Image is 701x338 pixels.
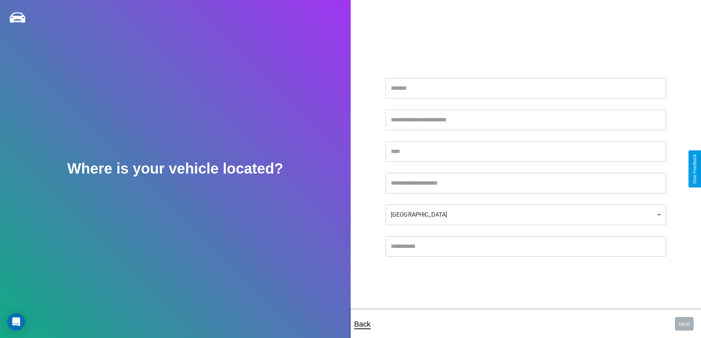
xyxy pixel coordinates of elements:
[7,313,25,331] div: Open Intercom Messenger
[67,160,283,177] h2: Where is your vehicle located?
[675,317,694,331] button: Next
[692,154,697,184] div: Give Feedback
[386,204,666,225] div: [GEOGRAPHIC_DATA]
[354,317,371,331] p: Back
